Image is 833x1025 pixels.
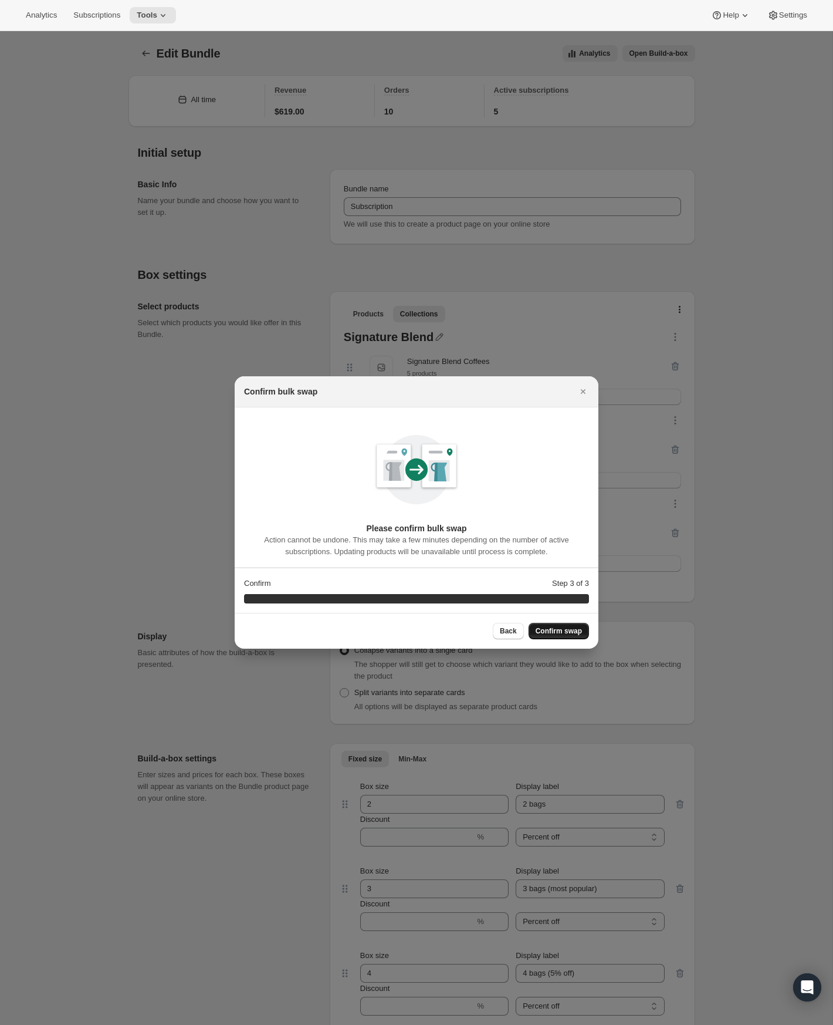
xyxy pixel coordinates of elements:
span: Back [500,626,517,636]
button: Close [575,383,591,400]
span: Tools [137,11,157,20]
button: Confirm swap [529,623,589,639]
button: Back [493,623,524,639]
p: Confirm [244,578,271,589]
button: Analytics [19,7,64,23]
span: Subscriptions [73,11,120,20]
p: Step 3 of 3 [552,578,589,589]
button: Tools [130,7,176,23]
span: Help [723,11,739,20]
span: Settings [779,11,807,20]
div: Open Intercom Messenger [793,973,821,1002]
h3: Please confirm bulk swap [244,522,589,534]
span: Action cannot be undone. This may take a few minutes depending on the number of active subscripti... [264,535,568,556]
span: Analytics [26,11,57,20]
button: Subscriptions [66,7,127,23]
h2: Confirm bulk swap [244,386,317,397]
button: Help [704,7,757,23]
button: Settings [760,7,814,23]
span: Confirm swap [536,626,582,636]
